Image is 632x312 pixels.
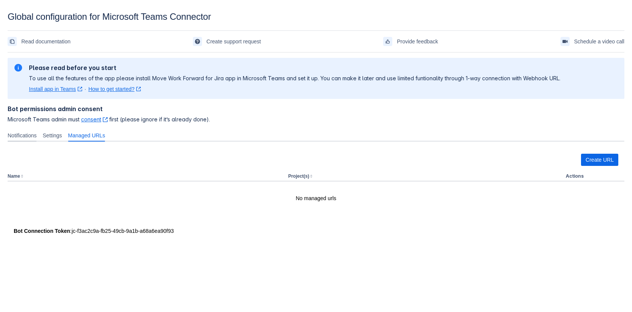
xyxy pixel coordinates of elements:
[88,85,141,93] a: How to get started?
[29,85,82,93] a: Install app in Teams
[397,35,438,48] span: Provide feedback
[288,174,309,179] button: Project(s)
[8,105,624,113] h4: Bot permissions admin consent
[560,35,624,48] a: Schedule a video call
[43,132,62,139] span: Settings
[581,154,618,166] button: Create URL
[8,35,70,48] a: Read documentation
[8,116,624,123] span: Microsoft Teams admin must first (please ignore if it’s already done).
[383,35,438,48] a: Provide feedback
[586,154,614,166] span: Create URL
[29,75,560,82] p: To use all the features of the app please install Move Work Forward for Jira app in Microsoft Tea...
[8,132,37,139] span: Notifications
[574,35,624,48] span: Schedule a video call
[14,63,23,72] span: information
[8,11,624,22] div: Global configuration for Microsoft Teams Connector
[385,38,391,45] span: feedback
[14,228,70,234] strong: Bot Connection Token
[162,194,470,202] div: No managed urls
[21,35,70,48] span: Read documentation
[9,38,15,45] span: documentation
[194,38,201,45] span: support
[193,35,261,48] a: Create support request
[14,227,618,235] div: : jc-f3ac2c9a-fb25-49cb-9a1b-a68a6ea90f93
[81,116,108,123] a: consent
[8,174,20,179] button: Name
[207,35,261,48] span: Create support request
[563,172,624,181] th: Actions
[68,132,105,139] span: Managed URLs
[562,38,568,45] span: videoCall
[29,64,560,72] h2: Please read before you start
